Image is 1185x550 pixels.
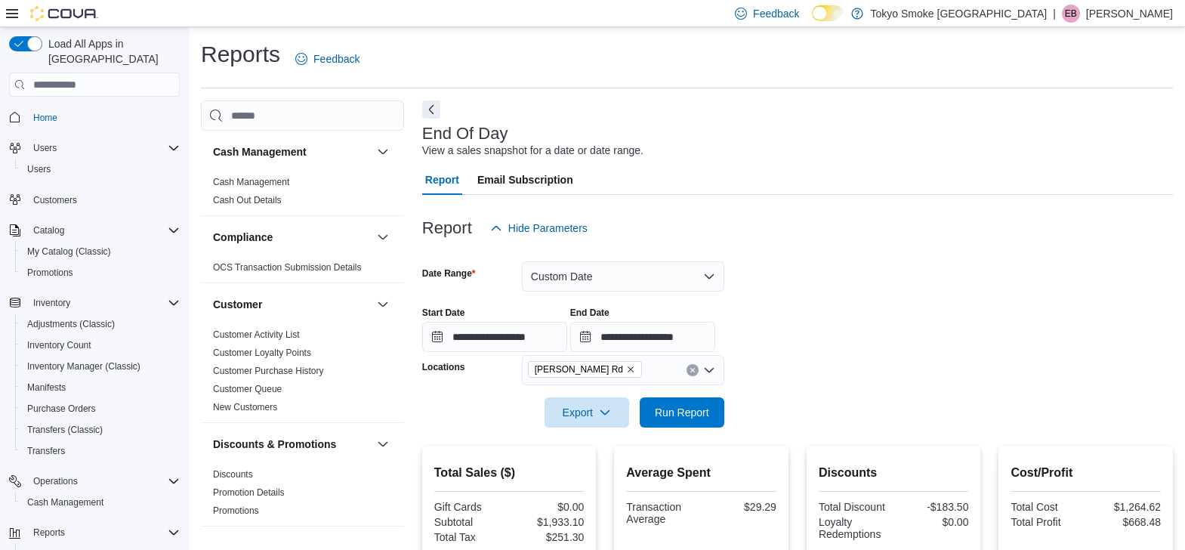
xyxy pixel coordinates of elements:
[21,493,110,511] a: Cash Management
[554,397,620,428] span: Export
[434,464,585,482] h2: Total Sales ($)
[535,362,623,377] span: [PERSON_NAME] Rd
[753,6,799,21] span: Feedback
[27,221,180,239] span: Catalog
[201,465,404,526] div: Discounts & Promotions
[30,6,98,21] img: Cova
[528,361,642,378] span: Barrie Essa Rd
[213,194,282,206] span: Cash Out Details
[213,384,282,394] a: Customer Queue
[21,442,71,460] a: Transfers
[477,165,573,195] span: Email Subscription
[1089,501,1161,513] div: $1,264.62
[21,493,180,511] span: Cash Management
[422,361,465,373] label: Locations
[512,531,584,543] div: $251.30
[27,424,103,436] span: Transfers (Classic)
[640,397,724,428] button: Run Report
[27,382,66,394] span: Manifests
[3,471,186,492] button: Operations
[512,501,584,513] div: $0.00
[213,469,253,480] a: Discounts
[374,143,392,161] button: Cash Management
[812,21,813,22] span: Dark Mode
[27,191,83,209] a: Customers
[213,366,324,376] a: Customer Purchase History
[3,106,186,128] button: Home
[21,315,180,333] span: Adjustments (Classic)
[21,400,180,418] span: Purchase Orders
[213,230,273,245] h3: Compliance
[213,329,300,340] a: Customer Activity List
[27,107,180,126] span: Home
[1065,5,1077,23] span: EB
[812,5,844,21] input: Dark Mode
[27,294,76,312] button: Inventory
[819,501,890,513] div: Total Discount
[27,294,180,312] span: Inventory
[15,335,186,356] button: Inventory Count
[626,464,776,482] h2: Average Spent
[21,379,72,397] a: Manifests
[374,435,392,453] button: Discounts & Promotions
[21,357,180,375] span: Inventory Manager (Classic)
[213,437,336,452] h3: Discounts & Promotions
[15,314,186,335] button: Adjustments (Classic)
[703,364,715,376] button: Open list of options
[21,442,180,460] span: Transfers
[425,165,459,195] span: Report
[1086,5,1173,23] p: [PERSON_NAME]
[21,421,109,439] a: Transfers (Classic)
[33,297,70,309] span: Inventory
[21,379,180,397] span: Manifests
[422,100,440,119] button: Next
[21,243,117,261] a: My Catalog (Classic)
[508,221,588,236] span: Hide Parameters
[27,445,65,457] span: Transfers
[27,139,180,157] span: Users
[819,464,969,482] h2: Discounts
[422,267,476,280] label: Date Range
[289,44,366,74] a: Feedback
[655,405,709,420] span: Run Report
[213,383,282,395] span: Customer Queue
[201,39,280,70] h1: Reports
[422,307,465,319] label: Start Date
[213,347,311,359] span: Customer Loyalty Points
[213,195,282,205] a: Cash Out Details
[21,264,79,282] a: Promotions
[3,292,186,314] button: Inventory
[21,160,180,178] span: Users
[213,365,324,377] span: Customer Purchase History
[871,5,1048,23] p: Tokyo Smoke [GEOGRAPHIC_DATA]
[422,143,643,159] div: View a sales snapshot for a date or date range.
[545,397,629,428] button: Export
[15,440,186,462] button: Transfers
[1011,501,1082,513] div: Total Cost
[522,261,724,292] button: Custom Date
[15,241,186,262] button: My Catalog (Classic)
[213,401,277,413] span: New Customers
[422,219,472,237] h3: Report
[21,160,57,178] a: Users
[27,339,91,351] span: Inventory Count
[3,189,186,211] button: Customers
[1011,464,1161,482] h2: Cost/Profit
[213,468,253,480] span: Discounts
[27,267,73,279] span: Promotions
[213,437,371,452] button: Discounts & Promotions
[705,501,776,513] div: $29.29
[21,243,180,261] span: My Catalog (Classic)
[213,505,259,516] a: Promotions
[27,360,140,372] span: Inventory Manager (Classic)
[27,163,51,175] span: Users
[422,125,508,143] h3: End Of Day
[626,501,698,525] div: Transaction Average
[374,295,392,314] button: Customer
[15,262,186,283] button: Promotions
[27,109,63,127] a: Home
[484,213,594,243] button: Hide Parameters
[21,336,180,354] span: Inventory Count
[434,531,506,543] div: Total Tax
[213,261,362,273] span: OCS Transaction Submission Details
